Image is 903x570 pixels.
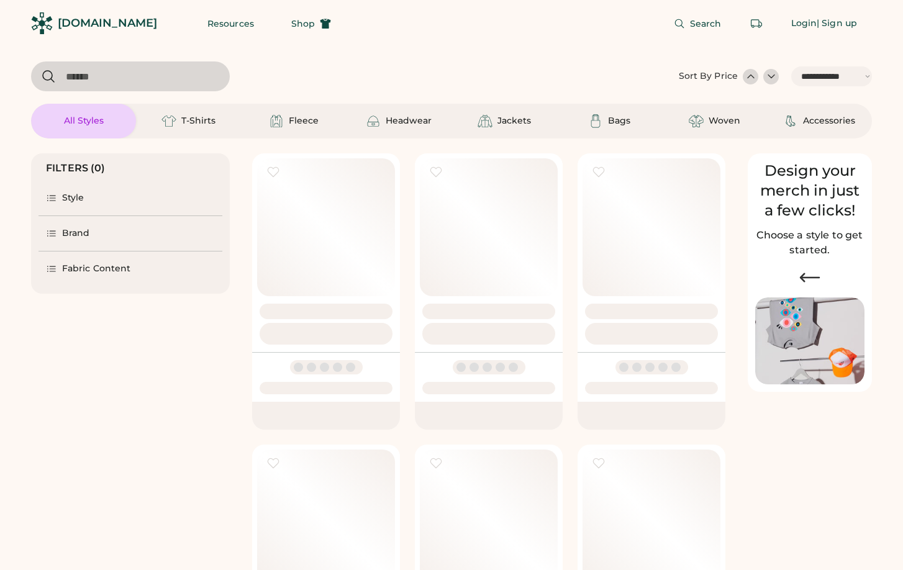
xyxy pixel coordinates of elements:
img: Jackets Icon [478,114,492,129]
div: Login [791,17,817,30]
img: Bags Icon [588,114,603,129]
div: Woven [709,115,740,127]
div: Style [62,192,84,204]
img: T-Shirts Icon [161,114,176,129]
span: Search [690,19,722,28]
img: Fleece Icon [269,114,284,129]
img: Woven Icon [689,114,704,129]
div: All Styles [64,115,104,127]
img: Image of Lisa Congdon Eye Print on T-Shirt and Hat [755,297,864,385]
div: FILTERS (0) [46,161,106,176]
button: Search [659,11,737,36]
div: Fleece [289,115,319,127]
img: Headwear Icon [366,114,381,129]
div: T-Shirts [181,115,216,127]
div: [DOMAIN_NAME] [58,16,157,31]
div: | Sign up [817,17,857,30]
div: Brand [62,227,90,240]
button: Shop [276,11,346,36]
span: Shop [291,19,315,28]
div: Accessories [803,115,855,127]
div: Design your merch in just a few clicks! [755,161,864,220]
button: Resources [193,11,269,36]
img: Rendered Logo - Screens [31,12,53,34]
div: Headwear [386,115,432,127]
div: Sort By Price [679,70,738,83]
button: Retrieve an order [744,11,769,36]
h2: Choose a style to get started. [755,228,864,258]
div: Jackets [497,115,531,127]
div: Bags [608,115,630,127]
div: Fabric Content [62,263,130,275]
img: Accessories Icon [783,114,798,129]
